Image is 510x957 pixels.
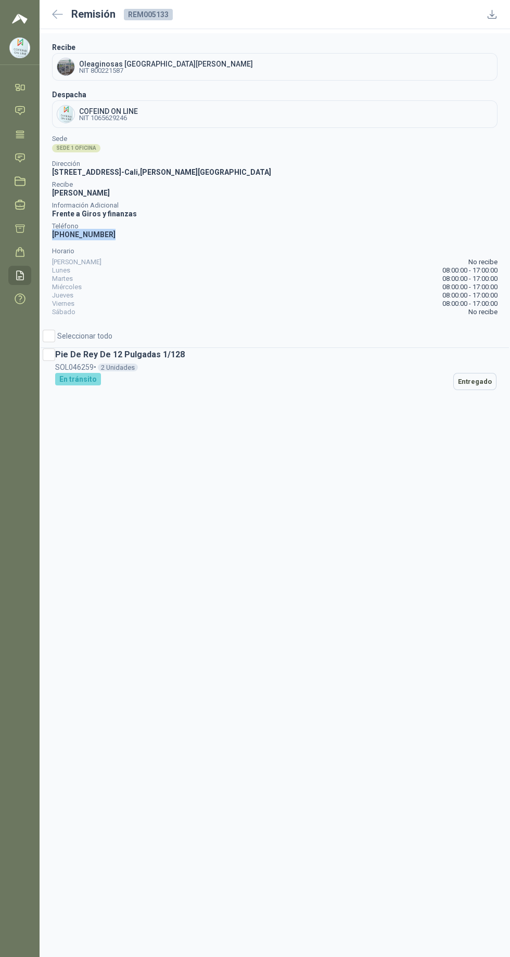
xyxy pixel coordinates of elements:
span: Teléfono [52,224,498,229]
span: 08:00:00 - 17:00:00 [442,300,498,308]
span: Viernes [52,300,74,308]
span: Dirección [52,161,498,166]
img: Company Logo [57,106,74,123]
span: Sábado [52,308,75,316]
div: SEDE 1 OFICINA [52,144,100,152]
img: Logo peakr [12,12,28,25]
span: NIT 1065629246 [79,115,138,121]
div: SOL046259 • [41,361,509,373]
b: Recibe [52,43,75,51]
span: No recibe [468,258,498,266]
span: Martes [52,275,73,283]
b: Despacha [52,90,86,99]
span: Frente a Giros y finanzas [52,210,137,218]
img: Company Logo [57,58,74,75]
span: NIT 800221587 [79,68,253,74]
span: [PERSON_NAME] [52,258,101,266]
span: 08:00:00 - 17:00:00 [442,275,498,283]
span: [STREET_ADDRESS] - Cali , [PERSON_NAME][GEOGRAPHIC_DATA] [52,168,271,176]
span: Sede [52,136,498,141]
span: 08:00:00 - 17:00:00 [442,291,498,300]
span: [PERSON_NAME] [52,189,110,197]
div: Seleccionar todo [41,330,112,346]
img: Company Logo [10,38,30,58]
button: Entregado [453,373,496,390]
span: Lunes [52,266,70,275]
div: Pie De Rey De 12 Pulgadas 1/128 [41,348,509,361]
span: 2 Unidades [98,364,138,371]
span: Jueves [52,291,73,300]
span: 08:00:00 - 17:00:00 [442,266,498,275]
span: Miércoles [52,283,82,291]
span: COFEIND ON LINE [79,108,138,115]
span: Horario [52,249,498,254]
span: Información Adicional [52,203,498,208]
span: 08:00:00 - 17:00:00 [442,283,498,291]
span: No recibe [468,308,498,316]
span: Recibe [52,182,498,187]
h3: Remisión [71,6,116,22]
span: [PHONE_NUMBER] [52,230,116,239]
div: En tránsito [55,373,101,385]
span: REM005133 [124,9,173,20]
span: Oleaginosas [GEOGRAPHIC_DATA][PERSON_NAME] [79,60,253,68]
